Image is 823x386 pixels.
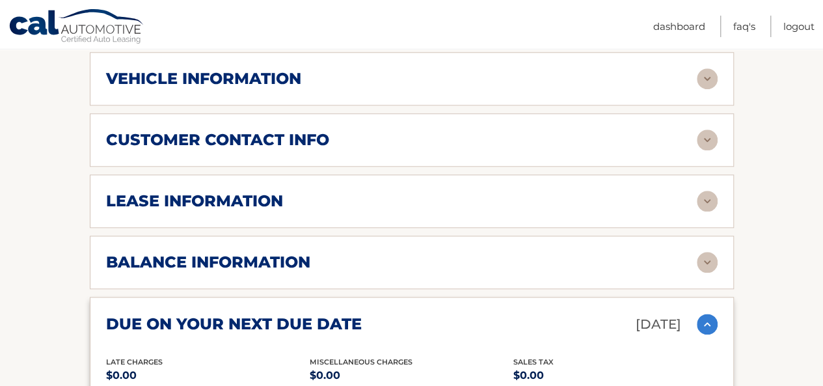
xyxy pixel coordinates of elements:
[513,366,717,385] p: $0.00
[106,253,310,272] h2: balance information
[106,191,283,211] h2: lease information
[653,16,705,37] a: Dashboard
[697,68,718,89] img: accordion-rest.svg
[697,130,718,150] img: accordion-rest.svg
[513,357,554,366] span: Sales Tax
[733,16,755,37] a: FAQ's
[636,313,681,336] p: [DATE]
[106,357,163,366] span: Late Charges
[310,366,513,385] p: $0.00
[106,69,301,89] h2: vehicle information
[783,16,815,37] a: Logout
[106,130,329,150] h2: customer contact info
[106,314,362,334] h2: due on your next due date
[697,191,718,212] img: accordion-rest.svg
[697,314,718,335] img: accordion-active.svg
[8,8,145,46] a: Cal Automotive
[697,252,718,273] img: accordion-rest.svg
[106,366,310,385] p: $0.00
[310,357,412,366] span: Miscellaneous Charges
